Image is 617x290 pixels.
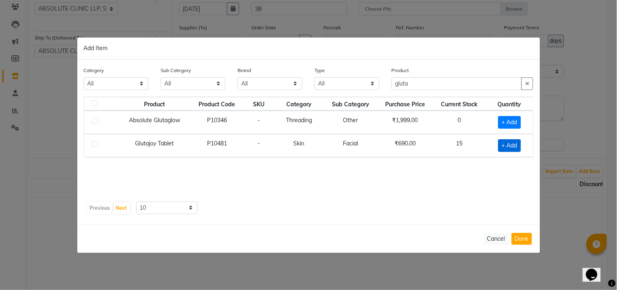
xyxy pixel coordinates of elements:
[191,134,244,157] td: P10481
[392,77,522,90] input: Search or Scan Product
[392,67,409,74] label: Product
[161,67,191,74] label: Sub Category
[191,111,244,134] td: P10346
[512,233,532,245] button: Done
[486,97,533,111] th: Quantity
[114,202,129,214] button: Next
[118,111,190,134] td: Absolute Glutaglow
[118,97,190,111] th: Product
[385,101,425,108] span: Purchase Price
[433,111,486,134] td: 0
[84,67,104,74] label: Category
[191,97,244,111] th: Product Code
[274,134,324,157] td: Skin
[238,67,251,74] label: Brand
[274,97,324,111] th: Category
[274,111,324,134] td: Threading
[324,97,378,111] th: Sub Category
[583,257,609,282] iframe: chat widget
[377,111,433,134] td: ₹1,999.00
[118,134,190,157] td: Glutajoy Tablet
[377,134,433,157] td: ₹690.00
[324,111,378,134] td: Other
[244,134,274,157] td: -
[433,134,486,157] td: 15
[244,111,274,134] td: -
[433,97,486,111] th: Current Stock
[77,37,540,59] div: Add Item
[314,67,325,74] label: Type
[324,134,378,157] td: Facial
[498,139,521,152] span: + Add
[498,116,521,129] span: + Add
[484,233,508,245] button: Cancel
[244,97,274,111] th: SKU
